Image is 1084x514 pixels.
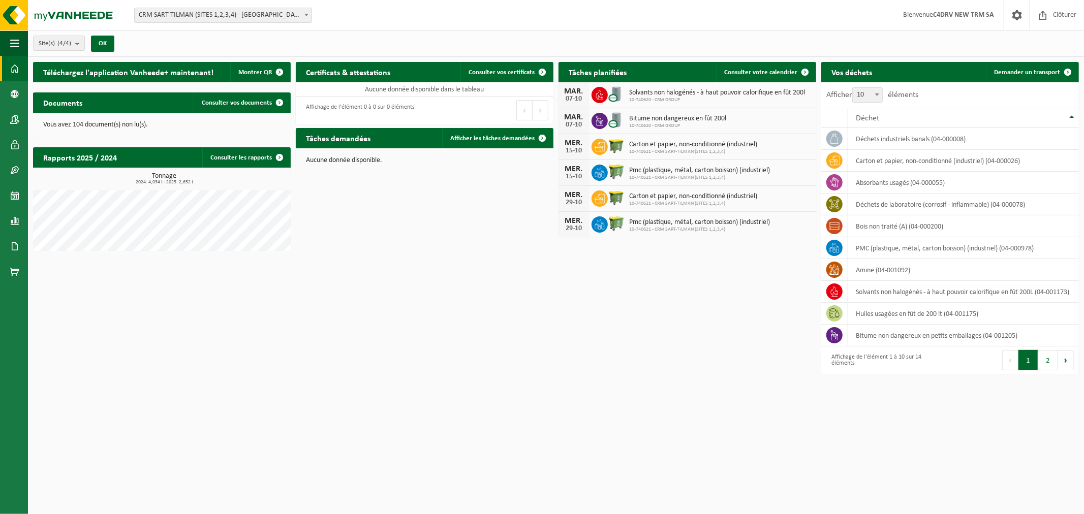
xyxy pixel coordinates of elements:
[33,36,85,51] button: Site(s)(4/4)
[1018,350,1038,370] button: 1
[91,36,114,52] button: OK
[821,62,882,82] h2: Vos déchets
[135,8,312,22] span: CRM SART-TILMAN (SITES 1,2,3,4) - LIÈGE
[629,123,726,129] span: 10-740620 - CRM GROUP
[564,147,584,154] div: 15-10
[238,69,272,76] span: Montrer QR
[564,95,584,103] div: 07-10
[450,135,535,142] span: Afficher les tâches demandées
[33,62,224,82] h2: Téléchargez l'application Vanheede+ maintenant!
[301,99,415,121] div: Affichage de l'élément 0 à 0 sur 0 éléments
[629,149,757,155] span: 10-740621 - CRM SART-TILMAN (SITES 1,2,3,4)
[564,165,584,173] div: MER.
[848,194,1079,215] td: déchets de laboratoire (corrosif - inflammable) (04-000078)
[608,163,625,180] img: WB-0660-HPE-GN-50
[853,88,882,102] span: 10
[608,215,625,232] img: WB-0660-HPE-GN-50
[296,128,381,148] h2: Tâches demandées
[1038,350,1058,370] button: 2
[848,259,1079,281] td: amine (04-001092)
[716,62,815,82] a: Consulter votre calendrier
[629,201,757,207] span: 10-740621 - CRM SART-TILMAN (SITES 1,2,3,4)
[33,147,127,167] h2: Rapports 2025 / 2024
[296,82,553,97] td: Aucune donnée disponible dans le tableau
[848,303,1079,325] td: huiles usagées en fût de 200 lt (04-001175)
[629,89,805,97] span: Solvants non halogénés - à haut pouvoir calorifique en fût 200l
[516,100,533,120] button: Previous
[826,91,918,99] label: Afficher éléments
[533,100,548,120] button: Next
[986,62,1078,82] a: Demander un transport
[564,191,584,199] div: MER.
[564,113,584,121] div: MAR.
[629,175,770,181] span: 10-740621 - CRM SART-TILMAN (SITES 1,2,3,4)
[848,172,1079,194] td: absorbants usagés (04-000055)
[202,147,290,168] a: Consulter les rapports
[134,8,312,23] span: CRM SART-TILMAN (SITES 1,2,3,4) - LIÈGE
[848,150,1079,172] td: carton et papier, non-conditionné (industriel) (04-000026)
[43,121,281,128] p: Vous avez 104 document(s) non lu(s).
[848,325,1079,346] td: bitume non dangereux en petits emballages (04-001205)
[559,62,637,82] h2: Tâches planifiées
[629,115,726,123] span: Bitume non dangereux en fût 200l
[202,100,272,106] span: Consulter vos documents
[564,225,584,232] div: 29-10
[564,87,584,95] div: MAR.
[933,11,994,19] strong: C4DRV NEW TRM SA
[608,111,625,128] img: LP-LD-00200-CU
[724,69,797,76] span: Consulter votre calendrier
[564,121,584,128] div: 07-10
[826,349,945,371] div: Affichage de l'élément 1 à 10 sur 14 éléments
[460,62,552,82] a: Consulter vos certificats
[564,173,584,180] div: 15-10
[564,199,584,206] div: 29-10
[848,281,1079,303] td: solvants non halogénés - à haut pouvoir calorifique en fût 200L (04-001173)
[1058,350,1074,370] button: Next
[629,141,757,149] span: Carton et papier, non-conditionné (industriel)
[39,36,71,51] span: Site(s)
[608,137,625,154] img: WB-1100-HPE-GN-50
[38,180,291,185] span: 2024: 4,034 t - 2025: 2,652 t
[629,192,757,201] span: Carton et papier, non-conditionné (industriel)
[848,128,1079,150] td: déchets industriels banals (04-000008)
[469,69,535,76] span: Consulter vos certificats
[994,69,1060,76] span: Demander un transport
[848,237,1079,259] td: PMC (plastique, métal, carton boisson) (industriel) (04-000978)
[33,92,92,112] h2: Documents
[38,173,291,185] h3: Tonnage
[629,218,770,227] span: Pmc (plastique, métal, carton boisson) (industriel)
[848,215,1079,237] td: bois non traité (A) (04-000200)
[608,189,625,206] img: WB-1100-HPE-GN-50
[194,92,290,113] a: Consulter vos documents
[608,85,625,103] img: LP-LD-00200-CU
[306,157,543,164] p: Aucune donnée disponible.
[564,139,584,147] div: MER.
[1002,350,1018,370] button: Previous
[230,62,290,82] button: Montrer QR
[564,217,584,225] div: MER.
[57,40,71,47] count: (4/4)
[852,87,883,103] span: 10
[296,62,400,82] h2: Certificats & attestations
[442,128,552,148] a: Afficher les tâches demandées
[629,227,770,233] span: 10-740621 - CRM SART-TILMAN (SITES 1,2,3,4)
[629,97,805,103] span: 10-740620 - CRM GROUP
[856,114,879,122] span: Déchet
[629,167,770,175] span: Pmc (plastique, métal, carton boisson) (industriel)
